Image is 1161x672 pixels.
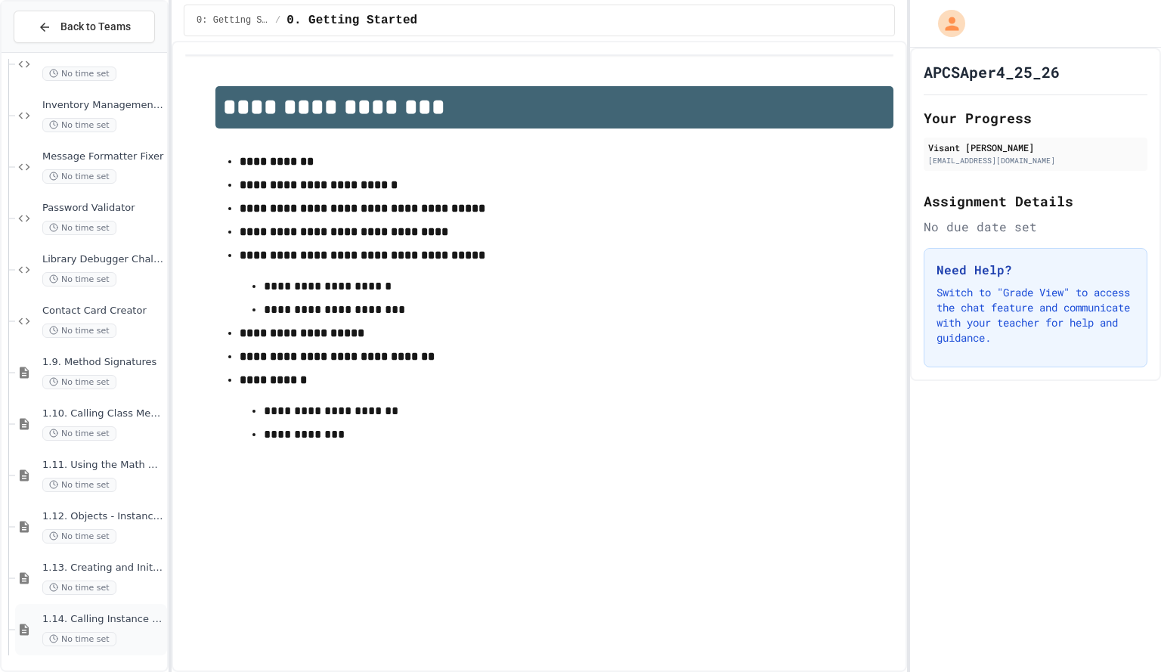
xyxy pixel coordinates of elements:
span: No time set [42,426,116,441]
span: Password Validator [42,202,164,215]
span: 1.14. Calling Instance Methods [42,613,164,626]
span: 0: Getting Started [197,14,269,26]
span: 1.11. Using the Math Class [42,459,164,472]
h1: APCSAper4_25_26 [924,61,1060,82]
span: No time set [42,632,116,646]
h2: Your Progress [924,107,1147,129]
span: No time set [42,375,116,389]
span: Contact Card Creator [42,305,164,317]
span: No time set [42,478,116,492]
span: Message Formatter Fixer [42,150,164,163]
button: Back to Teams [14,11,155,43]
div: My Account [922,6,969,41]
span: 1.12. Objects - Instances of Classes [42,510,164,523]
span: No time set [42,581,116,595]
span: Inventory Management System [42,99,164,112]
span: 1.13. Creating and Initializing Objects: Constructors [42,562,164,574]
h3: Need Help? [937,261,1135,279]
p: Switch to "Grade View" to access the chat feature and communicate with your teacher for help and ... [937,285,1135,345]
span: No time set [42,324,116,338]
div: Visant [PERSON_NAME] [928,141,1143,154]
span: Back to Teams [60,19,131,35]
span: No time set [42,169,116,184]
span: Library Debugger Challenge [42,253,164,266]
div: No due date set [924,218,1147,236]
span: / [275,14,280,26]
span: No time set [42,221,116,235]
div: [EMAIL_ADDRESS][DOMAIN_NAME] [928,155,1143,166]
span: No time set [42,272,116,286]
span: 1.9. Method Signatures [42,356,164,369]
span: 1.10. Calling Class Methods [42,407,164,420]
span: No time set [42,67,116,81]
h2: Assignment Details [924,190,1147,212]
span: No time set [42,118,116,132]
span: No time set [42,529,116,543]
span: 0. Getting Started [286,11,417,29]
